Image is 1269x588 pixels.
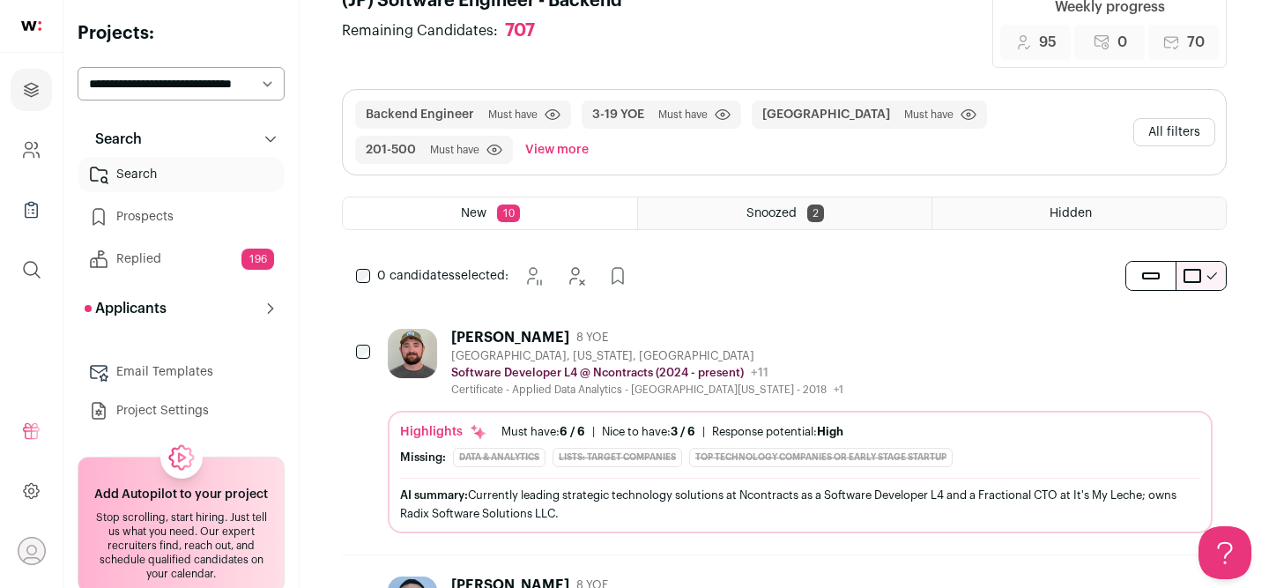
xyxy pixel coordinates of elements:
[592,106,644,123] button: 3-19 YOE
[505,20,535,42] div: 707
[817,426,843,437] span: High
[388,329,437,378] img: 845bdd31efb0e8e075b231a9a47b130ad3a93bb84c820627180c0fe96e3e9bc0.jpg
[638,197,931,229] a: Snoozed 2
[451,329,569,346] div: [PERSON_NAME]
[366,141,416,159] button: 201-500
[553,448,682,467] div: Lists: Target Companies
[497,205,520,222] span: 10
[94,486,268,503] h2: Add Autopilot to your project
[904,108,954,122] span: Must have
[400,486,1200,523] div: Currently leading strategic technology solutions at Ncontracts as a Software Developer L4 and a F...
[78,122,285,157] button: Search
[461,207,486,220] span: New
[451,383,843,397] div: Certificate - Applied Data Analytics - [GEOGRAPHIC_DATA][US_STATE] - 2018
[366,106,474,123] button: Backend Engineer
[11,129,52,171] a: Company and ATS Settings
[762,106,890,123] button: [GEOGRAPHIC_DATA]
[78,393,285,428] a: Project Settings
[377,267,508,285] span: selected:
[522,136,592,164] button: View more
[558,258,593,294] button: Hide
[501,425,843,439] ul: | |
[388,329,1213,533] a: [PERSON_NAME] 8 YOE [GEOGRAPHIC_DATA], [US_STATE], [GEOGRAPHIC_DATA] Software Developer L4 @ Ncon...
[89,510,273,581] div: Stop scrolling, start hiring. Just tell us what you need. Our expert recruiters find, reach out, ...
[1039,32,1057,53] span: 95
[1187,32,1205,53] span: 70
[712,425,843,439] div: Response potential:
[11,189,52,231] a: Company Lists
[576,331,608,345] span: 8 YOE
[501,425,585,439] div: Must have:
[78,199,285,234] a: Prospects
[78,291,285,326] button: Applicants
[342,20,498,41] span: Remaining Candidates:
[560,426,585,437] span: 6 / 6
[451,366,744,380] p: Software Developer L4 @ Ncontracts (2024 - present)
[377,270,455,282] span: 0 candidates
[400,489,468,501] span: AI summary:
[400,423,487,441] div: Highlights
[78,21,285,46] h2: Projects:
[746,207,797,220] span: Snoozed
[1050,207,1092,220] span: Hidden
[241,249,274,270] span: 196
[671,426,695,437] span: 3 / 6
[516,258,551,294] button: Snooze
[85,129,142,150] p: Search
[932,197,1226,229] a: Hidden
[400,450,446,465] div: Missing:
[689,448,953,467] div: Top Technology Companies or Early Stage Startup
[602,425,695,439] div: Nice to have:
[78,354,285,390] a: Email Templates
[488,108,538,122] span: Must have
[18,537,46,565] button: Open dropdown
[453,448,545,467] div: Data & Analytics
[600,258,635,294] button: Add to Prospects
[658,108,708,122] span: Must have
[807,205,824,222] span: 2
[21,21,41,31] img: wellfound-shorthand-0d5821cbd27db2630d0214b213865d53afaa358527fdda9d0ea32b1df1b89c2c.svg
[751,367,768,379] span: +11
[451,349,843,363] div: [GEOGRAPHIC_DATA], [US_STATE], [GEOGRAPHIC_DATA]
[834,384,843,395] span: +1
[78,157,285,192] a: Search
[1133,118,1215,146] button: All filters
[85,298,167,319] p: Applicants
[430,143,479,157] span: Must have
[1117,32,1127,53] span: 0
[78,242,285,277] a: Replied196
[11,69,52,111] a: Projects
[1198,526,1251,579] iframe: Help Scout Beacon - Open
